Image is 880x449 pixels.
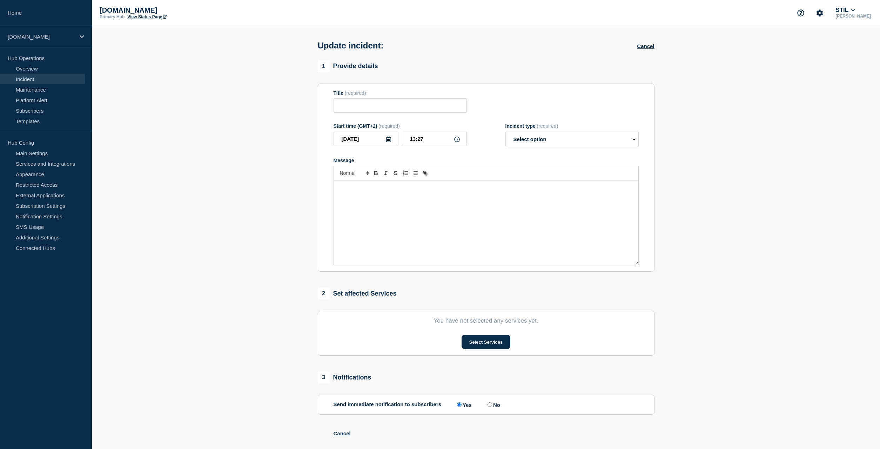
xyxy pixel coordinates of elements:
p: [PERSON_NAME] [834,14,872,19]
span: 1 [318,60,330,72]
div: Title [334,90,467,96]
div: Incident type [505,123,639,129]
span: 3 [318,371,330,383]
p: [DOMAIN_NAME] [8,34,75,40]
div: Message [334,158,639,163]
div: Notifications [318,371,371,383]
input: Title [334,98,467,113]
span: Font size [337,169,371,177]
div: Start time (GMT+2) [334,123,467,129]
label: Yes [455,401,472,408]
label: No [486,401,500,408]
button: Toggle strikethrough text [391,169,401,177]
div: Send immediate notification to subscribers [334,401,639,408]
input: HH:MM [402,132,467,146]
select: Incident type [505,132,639,147]
p: [DOMAIN_NAME] [100,6,240,14]
button: Cancel [334,430,351,436]
input: YYYY-MM-DD [334,132,398,146]
button: Toggle ordered list [401,169,410,177]
span: (required) [378,123,400,129]
p: Primary Hub [100,14,125,19]
button: Support [793,6,808,20]
div: Provide details [318,60,378,72]
div: Message [334,180,638,265]
button: Cancel [637,43,654,49]
button: Toggle link [420,169,430,177]
button: Select Services [462,335,510,349]
input: Yes [457,402,462,407]
button: STIL [834,7,856,14]
a: View Status Page [127,14,166,19]
span: 2 [318,288,330,299]
p: You have not selected any services yet. [334,317,639,324]
button: Account settings [812,6,827,20]
button: Toggle bold text [371,169,381,177]
div: Set affected Services [318,288,397,299]
h1: Update incident: [318,41,384,51]
p: Send immediate notification to subscribers [334,401,442,408]
span: (required) [537,123,558,129]
button: Toggle italic text [381,169,391,177]
button: Toggle bulleted list [410,169,420,177]
input: No [488,402,492,407]
span: (required) [345,90,366,96]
